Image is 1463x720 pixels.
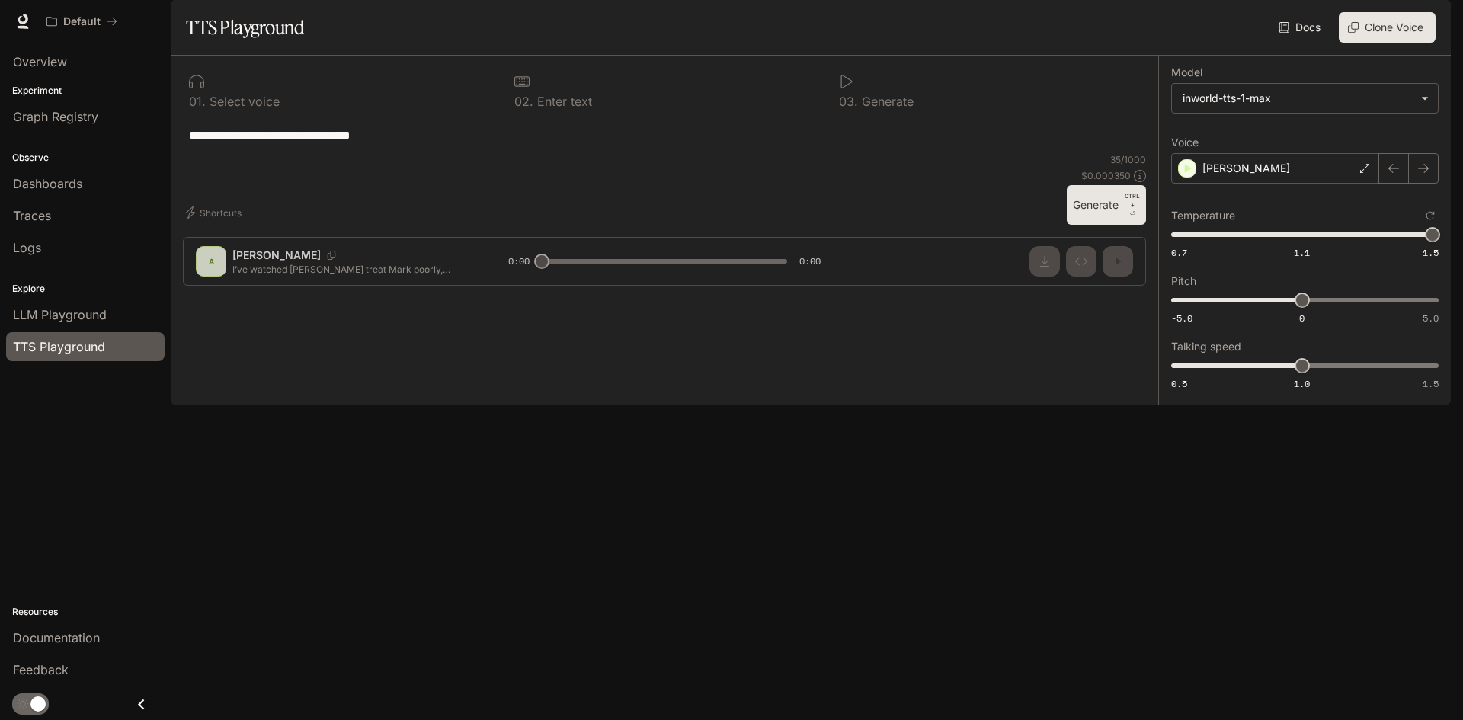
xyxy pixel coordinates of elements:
[206,95,280,107] p: Select voice
[1067,185,1146,225] button: GenerateCTRL +⏎
[63,15,101,28] p: Default
[1171,246,1187,259] span: 0.7
[1081,169,1131,182] p: $ 0.000350
[858,95,914,107] p: Generate
[1171,341,1241,352] p: Talking speed
[1423,246,1439,259] span: 1.5
[1171,377,1187,390] span: 0.5
[186,12,304,43] h1: TTS Playground
[1171,137,1199,148] p: Voice
[1423,312,1439,325] span: 5.0
[189,95,206,107] p: 0 1 .
[183,200,248,225] button: Shortcuts
[1299,312,1305,325] span: 0
[1171,276,1196,286] p: Pitch
[40,6,124,37] button: All workspaces
[1183,91,1413,106] div: inworld-tts-1-max
[839,95,858,107] p: 0 3 .
[1171,67,1202,78] p: Model
[1125,191,1140,219] p: ⏎
[1171,210,1235,221] p: Temperature
[533,95,592,107] p: Enter text
[1294,246,1310,259] span: 1.1
[1276,12,1327,43] a: Docs
[1422,207,1439,224] button: Reset to default
[1125,191,1140,210] p: CTRL +
[1110,153,1146,166] p: 35 / 1000
[1171,312,1192,325] span: -5.0
[514,95,533,107] p: 0 2 .
[1423,377,1439,390] span: 1.5
[1294,377,1310,390] span: 1.0
[1172,84,1438,113] div: inworld-tts-1-max
[1339,12,1436,43] button: Clone Voice
[1202,161,1290,176] p: [PERSON_NAME]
